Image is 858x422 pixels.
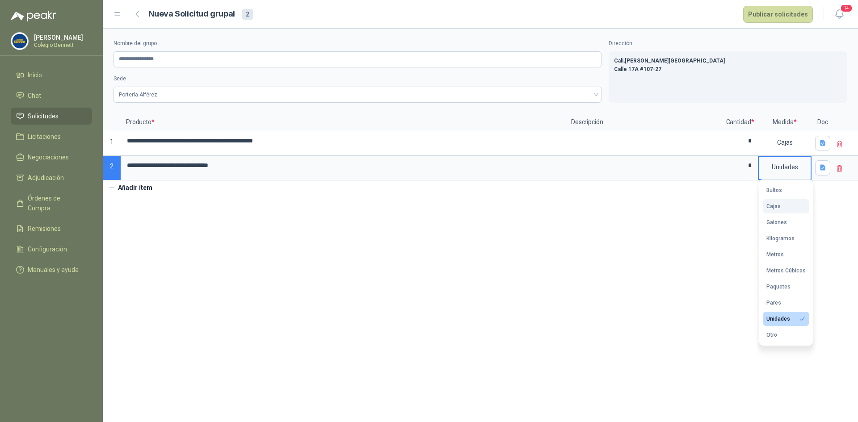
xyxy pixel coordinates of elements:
a: Adjudicación [11,169,92,186]
h2: Nueva Solicitud grupal [148,8,235,21]
button: Añadir ítem [103,180,158,196]
div: Otro [766,332,777,338]
span: Negociaciones [28,152,69,162]
div: 2 [242,9,253,20]
p: Descripción [566,113,722,131]
label: Sede [114,75,601,83]
p: 1 [103,131,121,156]
a: Remisiones [11,220,92,237]
span: Adjudicación [28,173,64,183]
button: Otro [763,328,809,342]
p: Cali , [PERSON_NAME][GEOGRAPHIC_DATA] [614,57,842,65]
p: Medida [758,113,812,131]
button: Metros Cúbicos [763,263,809,278]
span: Portería Alférez [119,88,596,101]
div: Unidades [759,157,811,177]
button: Cajas [763,199,809,213]
div: Paquetes [766,284,791,290]
a: Negociaciones [11,149,92,166]
span: Órdenes de Compra [28,193,84,213]
img: Company Logo [11,33,28,50]
p: [PERSON_NAME] [34,34,90,41]
a: Manuales y ayuda [11,261,92,278]
label: Dirección [609,39,847,48]
label: Nombre del grupo [114,39,601,48]
p: Doc [812,113,834,131]
p: 2 [103,156,121,180]
button: Kilogramos [763,231,809,246]
div: Galones [766,219,787,226]
button: Paquetes [763,280,809,294]
button: Unidades [763,312,809,326]
div: Cajas [759,132,811,153]
a: Solicitudes [11,108,92,125]
a: Inicio [11,67,92,84]
span: Solicitudes [28,111,59,121]
span: Licitaciones [28,132,61,142]
div: Unidades [766,316,790,322]
a: Chat [11,87,92,104]
button: Bultos [763,183,809,197]
a: Órdenes de Compra [11,190,92,217]
img: Logo peakr [11,11,56,21]
a: Licitaciones [11,128,92,145]
div: Bultos [766,187,782,193]
button: Publicar solicitudes [743,6,813,23]
p: Producto [121,113,566,131]
button: Metros [763,247,809,262]
div: Metros [766,251,784,258]
div: Cajas [766,203,781,209]
button: Galones [763,215,809,230]
span: Inicio [28,70,42,80]
span: Configuración [28,244,67,254]
span: 14 [840,4,853,13]
span: Chat [28,91,41,100]
span: Remisiones [28,224,61,234]
button: 14 [831,6,847,22]
div: Kilogramos [766,235,795,242]
div: Pares [766,300,781,306]
a: Configuración [11,241,92,258]
div: Metros Cúbicos [766,267,806,274]
p: Colegio Bennett [34,42,90,48]
button: Pares [763,296,809,310]
p: Calle 17A #107-27 [614,65,842,74]
span: Manuales y ayuda [28,265,79,275]
p: Cantidad [722,113,758,131]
